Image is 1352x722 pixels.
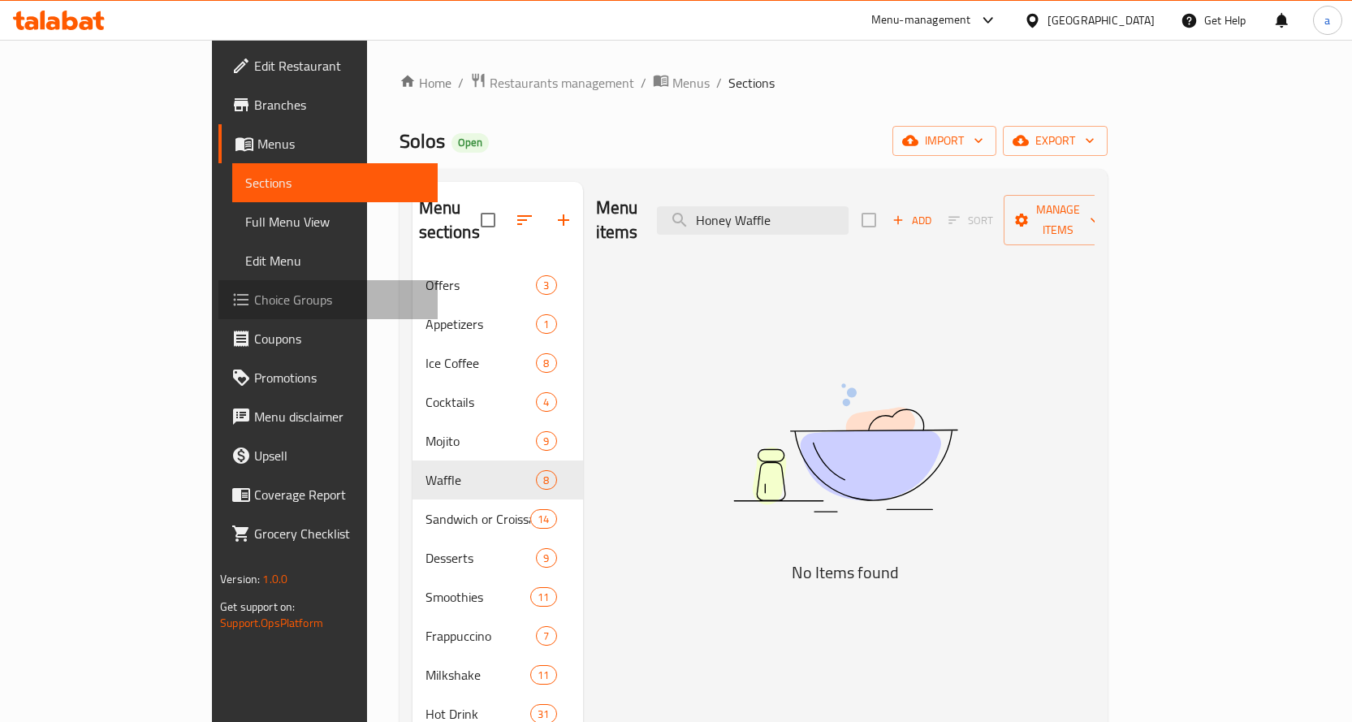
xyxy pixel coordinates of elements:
a: Choice Groups [218,280,438,319]
span: Desserts [425,548,537,568]
a: Coverage Report [218,475,438,514]
span: Upsell [254,446,425,465]
span: Cocktails [425,392,537,412]
span: Version: [220,569,260,590]
div: Ice Coffee8 [413,344,583,383]
span: Sections [728,73,775,93]
div: items [536,353,556,373]
span: 14 [531,512,555,527]
button: Manage items [1004,195,1112,245]
div: items [530,509,556,529]
a: Full Menu View [232,202,438,241]
span: Smoothies [425,587,531,607]
input: search [657,206,849,235]
span: Open [451,136,489,149]
span: Sandwich or Croissant [425,509,531,529]
span: a [1324,11,1330,29]
div: items [536,314,556,334]
span: 31 [531,707,555,722]
span: Promotions [254,368,425,387]
div: Cocktails4 [413,383,583,422]
div: Waffle8 [413,460,583,499]
div: items [536,470,556,490]
div: Appetizers1 [413,305,583,344]
span: Frappuccino [425,626,537,646]
span: 7 [537,629,555,644]
span: 11 [531,668,555,683]
span: Manage items [1017,200,1099,240]
a: Grocery Checklist [218,514,438,553]
a: Support.OpsPlatform [220,612,323,633]
div: Milkshake11 [413,655,583,694]
div: Menu-management [871,11,971,30]
div: Smoothies11 [413,577,583,616]
a: Coupons [218,319,438,358]
span: Edit Restaurant [254,56,425,76]
span: Sort items [938,208,1004,233]
span: Mojito [425,431,537,451]
li: / [641,73,646,93]
a: Promotions [218,358,438,397]
span: Solos [400,123,445,159]
span: Branches [254,95,425,115]
span: 3 [537,278,555,293]
span: 1.0.0 [262,569,287,590]
h5: No Items found [642,560,1048,586]
span: Milkshake [425,665,531,685]
button: import [892,126,996,156]
a: Edit Menu [232,241,438,280]
span: Restaurants management [490,73,634,93]
span: 4 [537,395,555,410]
span: Sections [245,173,425,192]
span: Coverage Report [254,485,425,504]
div: Open [451,133,489,153]
span: Menus [672,73,710,93]
div: items [536,275,556,295]
span: Menus [257,134,425,153]
a: Sections [232,163,438,202]
span: Full Menu View [245,212,425,231]
span: 11 [531,590,555,605]
span: Grocery Checklist [254,524,425,543]
div: Mojito9 [413,422,583,460]
span: Get support on: [220,596,295,617]
span: 8 [537,356,555,371]
span: Choice Groups [254,290,425,309]
span: Waffle [425,470,537,490]
div: items [536,548,556,568]
li: / [458,73,464,93]
span: export [1016,131,1095,151]
div: Sandwich or Croissant14 [413,499,583,538]
span: 8 [537,473,555,488]
a: Branches [218,85,438,124]
span: Ice Coffee [425,353,537,373]
span: Appetizers [425,314,537,334]
a: Menus [218,124,438,163]
button: Add [886,208,938,233]
div: items [530,665,556,685]
span: 9 [537,551,555,566]
a: Edit Restaurant [218,46,438,85]
span: Add item [886,208,938,233]
span: Menu disclaimer [254,407,425,426]
div: Offers3 [413,266,583,305]
a: Restaurants management [470,72,634,93]
span: Select all sections [471,203,505,237]
span: Add [890,211,934,230]
span: Edit Menu [245,251,425,270]
span: 9 [537,434,555,449]
span: import [905,131,983,151]
h2: Menu sections [419,196,481,244]
nav: breadcrumb [400,72,1108,93]
span: Offers [425,275,537,295]
li: / [716,73,722,93]
div: [GEOGRAPHIC_DATA] [1047,11,1155,29]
